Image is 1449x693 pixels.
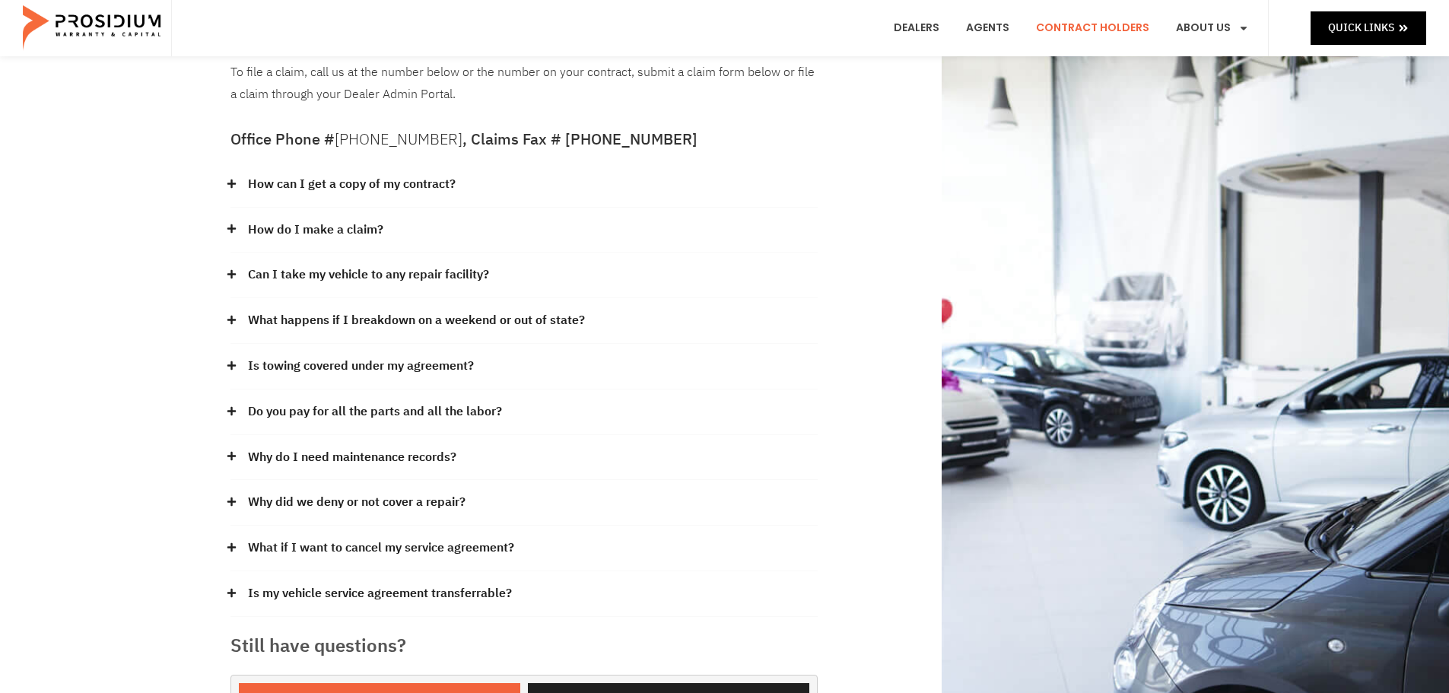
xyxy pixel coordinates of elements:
div: How can I get a copy of my contract? [230,162,818,208]
div: Why do I need maintenance records? [230,435,818,481]
div: Is my vehicle service agreement transferrable? [230,571,818,617]
div: What happens if I breakdown on a weekend or out of state? [230,298,818,344]
h3: Still have questions? [230,632,818,660]
a: How do I make a claim? [248,219,383,241]
div: Why did we deny or not cover a repair? [230,480,818,526]
div: Do you pay for all the parts and all the labor? [230,389,818,435]
h5: Office Phone # , Claims Fax # [PHONE_NUMBER] [230,132,818,147]
div: How do I make a claim? [230,208,818,253]
a: What if I want to cancel my service agreement? [248,537,514,559]
div: What if I want to cancel my service agreement? [230,526,818,571]
a: [PHONE_NUMBER] [335,128,462,151]
a: Can I take my vehicle to any repair facility? [248,264,489,286]
div: Can I take my vehicle to any repair facility? [230,253,818,298]
a: How can I get a copy of my contract? [248,173,456,196]
a: What happens if I breakdown on a weekend or out of state? [248,310,585,332]
a: Is my vehicle service agreement transferrable? [248,583,512,605]
a: Why do I need maintenance records? [248,447,456,469]
p: To file a claim, call us at the number below or the number on your contract, submit a claim form ... [230,62,818,106]
a: Why did we deny or not cover a repair? [248,491,466,513]
div: Is towing covered under my agreement? [230,344,818,389]
a: Is towing covered under my agreement? [248,355,474,377]
a: Quick Links [1311,11,1426,44]
a: Do you pay for all the parts and all the labor? [248,401,502,423]
span: Quick Links [1328,18,1394,37]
